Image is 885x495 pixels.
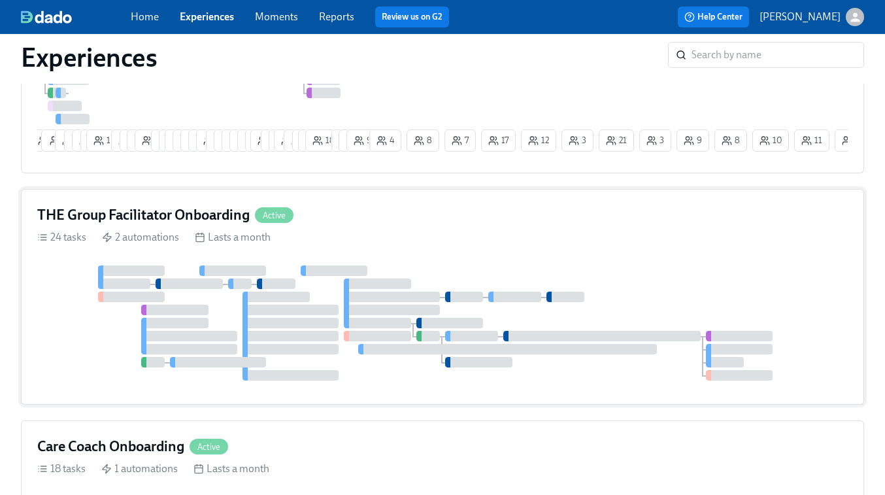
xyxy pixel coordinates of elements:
a: Home [131,10,159,23]
button: 8 [714,129,747,152]
button: 19 [274,129,310,152]
span: 4 [268,134,286,147]
button: 11 [794,129,829,152]
span: 1 [48,134,65,147]
h4: THE Group Facilitator Onboarding [37,205,250,225]
span: 21 [606,134,627,147]
button: 1 [41,129,73,152]
button: 3 [214,129,246,152]
button: 7 [292,129,324,152]
span: 9 [684,134,702,147]
button: 5 [151,129,183,152]
button: 3 [206,129,238,152]
button: 3 [159,129,191,152]
button: 11 [188,129,224,152]
div: 2 automations [102,230,179,245]
span: 19 [281,134,303,147]
button: 7 [444,129,476,152]
button: 14 [86,129,122,152]
span: 24 [172,134,193,147]
span: 5 [229,134,246,147]
button: [PERSON_NAME] [760,8,864,26]
button: 5 [222,129,254,152]
button: 21 [599,129,634,152]
span: 6 [71,134,90,147]
button: 6 [72,129,105,152]
button: 3 [639,129,671,152]
button: 11 [298,129,333,152]
button: 14 [180,129,216,152]
a: Review us on G2 [382,10,442,24]
button: 8 [407,129,439,152]
span: 9 [118,134,137,147]
a: dado [21,10,131,24]
button: 26 [250,129,287,152]
span: Help Center [684,10,743,24]
span: 18 [312,134,335,147]
button: 13 [196,129,232,152]
button: Help Center [678,7,749,27]
span: Active [190,442,228,452]
span: 6 [79,134,97,147]
button: 2 [269,129,300,152]
span: 26 [258,134,280,147]
button: 24 [165,129,201,152]
span: 12 [528,134,549,147]
button: 4 [261,129,293,152]
button: 7 [245,129,276,152]
span: 6 [134,134,152,147]
div: Lasts a month [195,230,271,245]
span: 5 [158,134,176,147]
a: THE Group Facilitator OnboardingActive24 tasks 2 automations Lasts a month [21,189,864,405]
button: 10 [752,129,789,152]
input: Search by name [692,42,864,68]
span: 9 [354,134,372,147]
button: 9 [676,129,709,152]
button: 22 [173,129,208,152]
span: 13 [203,134,225,147]
span: 8 [346,134,364,147]
button: 6 [127,129,159,152]
button: 6 [284,129,316,152]
button: 6 [64,129,97,152]
img: dado [21,10,72,24]
button: 3 [237,129,269,152]
button: 7 [331,129,363,152]
span: 8 [414,134,432,147]
span: 7 [452,134,469,147]
button: 4 [369,129,401,152]
span: 3 [646,134,664,147]
button: 9 [346,129,379,152]
button: 12 [55,129,90,152]
span: 17 [488,134,509,147]
div: 24 tasks [37,230,86,245]
span: 3 [569,134,586,147]
button: 8 [135,129,167,152]
h1: Experiences [21,42,158,73]
button: 3 [80,129,112,152]
h4: Care Coach Onboarding [37,437,184,456]
span: 11 [801,134,822,147]
a: Reports [319,10,354,23]
button: 1 [120,129,151,152]
span: 8 [142,134,160,147]
span: 22 [842,134,863,147]
button: 3 [561,129,593,152]
button: 18 [305,129,342,152]
div: 1 automations [101,462,178,476]
span: 3 [221,134,239,147]
div: 18 tasks [37,462,86,476]
span: 10 [760,134,782,147]
button: 17 [481,129,516,152]
button: 8 [339,129,371,152]
span: 3 [213,134,231,147]
button: 22 [835,129,870,152]
span: 8 [722,134,740,147]
span: Active [255,211,293,220]
button: Review us on G2 [375,7,449,27]
a: Experiences [180,10,234,23]
span: 4 [376,134,394,147]
a: Moments [255,10,298,23]
span: 14 [93,134,115,147]
span: 18 [38,134,60,147]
